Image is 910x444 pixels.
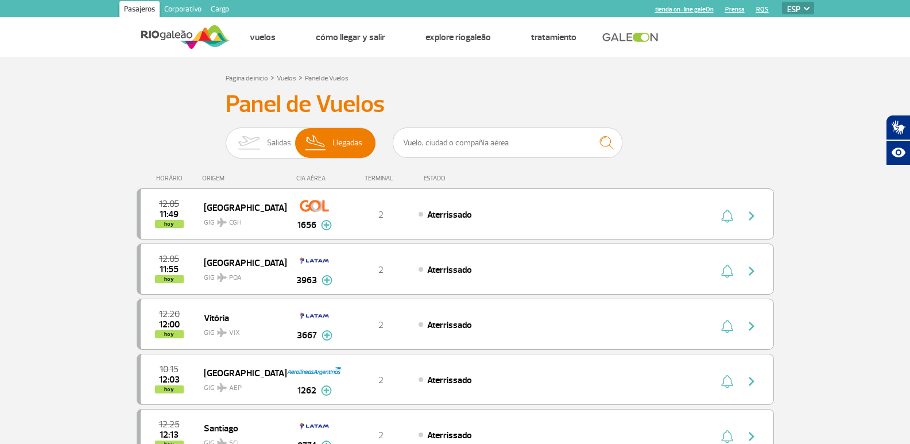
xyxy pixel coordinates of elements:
img: destiny_airplane.svg [217,383,227,392]
span: 2025-09-27 12:13:00 [160,431,179,439]
span: AEP [229,383,242,393]
span: 3667 [297,329,317,342]
img: seta-direita-painel-voo.svg [745,374,758,388]
button: Abrir recursos assistivos. [886,140,910,165]
a: tienda on-line galeOn [655,6,714,13]
span: [GEOGRAPHIC_DATA] [204,365,277,380]
a: Cargo [206,1,234,20]
span: hoy [155,275,184,283]
div: ESTADO [418,175,512,182]
span: GIG [204,267,277,283]
span: VIX [229,328,240,338]
span: 2025-09-27 12:25:00 [159,420,180,428]
a: Explore RIOgaleão [425,32,491,43]
span: 2025-09-27 10:15:00 [160,365,179,373]
img: mais-info-painel-voo.svg [321,385,332,396]
img: sino-painel-voo.svg [721,374,733,388]
img: destiny_airplane.svg [217,273,227,282]
img: destiny_airplane.svg [217,328,227,337]
span: 2025-09-27 12:05:00 [159,200,179,208]
span: Vitória [204,310,277,325]
span: hoy [155,385,184,393]
a: Panel de Vuelos [305,74,348,83]
img: sino-painel-voo.svg [721,264,733,278]
span: 2025-09-27 12:03:34 [159,376,180,384]
div: Plugin de acessibilidade da Hand Talk. [886,115,910,165]
span: Santiago [204,420,277,435]
img: slider-desembarque [299,128,333,158]
span: 2 [378,319,384,331]
span: GIG [204,377,277,393]
a: Prensa [725,6,745,13]
img: mais-info-painel-voo.svg [322,275,332,285]
span: Aterrissado [427,209,472,221]
span: Aterrissado [427,430,472,441]
span: CGH [229,218,242,228]
a: Página de inicio [226,74,268,83]
a: Vuelos [250,32,276,43]
span: 2025-09-27 11:49:00 [160,210,179,218]
span: hoy [155,330,184,338]
a: > [299,71,303,84]
img: mais-info-painel-voo.svg [321,220,332,230]
span: [GEOGRAPHIC_DATA] [204,255,277,270]
div: HORÁRIO [140,175,203,182]
span: Aterrissado [427,264,472,276]
a: Cómo llegar y salir [316,32,385,43]
span: GIG [204,211,277,228]
a: Corporativo [160,1,206,20]
span: [GEOGRAPHIC_DATA] [204,200,277,215]
a: > [270,71,274,84]
span: Salidas [267,128,291,158]
span: 2025-09-27 12:05:00 [159,255,179,263]
span: POA [229,273,242,283]
img: destiny_airplane.svg [217,218,227,227]
span: GIG [204,322,277,338]
span: 2 [378,430,384,441]
span: Llegadas [332,128,362,158]
img: seta-direita-painel-voo.svg [745,430,758,443]
div: CIA AÉREA [286,175,343,182]
input: Vuelo, ciudad o compañía aérea [393,128,622,158]
a: Tratamiento [531,32,576,43]
span: hoy [155,220,184,228]
span: 1262 [297,384,316,397]
h3: Panel de Vuelos [226,90,685,119]
a: Vuelos [277,74,296,83]
button: Abrir tradutor de língua de sinais. [886,115,910,140]
span: 3963 [296,273,317,287]
span: 1656 [297,218,316,232]
span: 2 [378,374,384,386]
img: sino-painel-voo.svg [721,430,733,443]
span: 2025-09-27 11:55:08 [160,265,179,273]
img: sino-painel-voo.svg [721,319,733,333]
img: seta-direita-painel-voo.svg [745,209,758,223]
a: Pasajeros [119,1,160,20]
div: ORIGEM [202,175,286,182]
img: seta-direita-painel-voo.svg [745,264,758,278]
span: Aterrissado [427,374,472,386]
span: Aterrissado [427,319,472,331]
img: sino-painel-voo.svg [721,209,733,223]
span: 2 [378,209,384,221]
span: 2025-09-27 12:20:00 [159,310,180,318]
img: slider-embarque [231,128,267,158]
span: 2 [378,264,384,276]
a: RQS [756,6,769,13]
img: mais-info-painel-voo.svg [322,330,332,341]
div: TERMINAL [343,175,418,182]
img: seta-direita-painel-voo.svg [745,319,758,333]
span: 2025-09-27 12:00:02 [159,321,180,329]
